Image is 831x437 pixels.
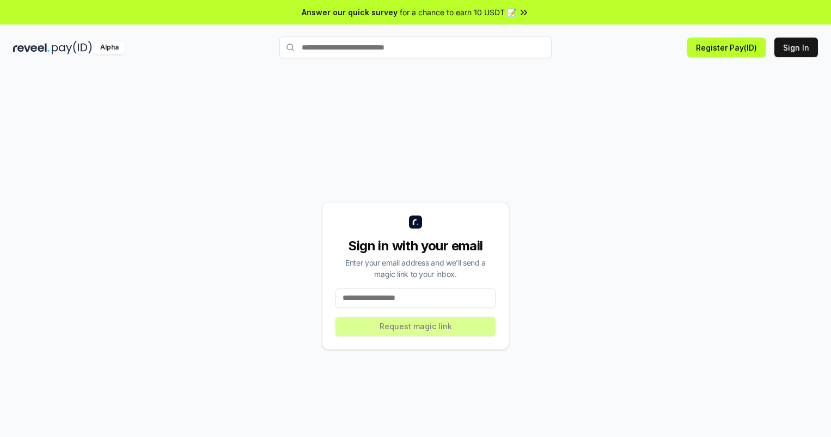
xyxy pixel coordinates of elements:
div: Sign in with your email [335,237,496,255]
button: Sign In [774,38,818,57]
img: reveel_dark [13,41,50,54]
button: Register Pay(ID) [687,38,766,57]
span: for a chance to earn 10 USDT 📝 [400,7,516,18]
img: logo_small [409,216,422,229]
div: Alpha [94,41,125,54]
img: pay_id [52,41,92,54]
div: Enter your email address and we’ll send a magic link to your inbox. [335,257,496,280]
span: Answer our quick survey [302,7,398,18]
